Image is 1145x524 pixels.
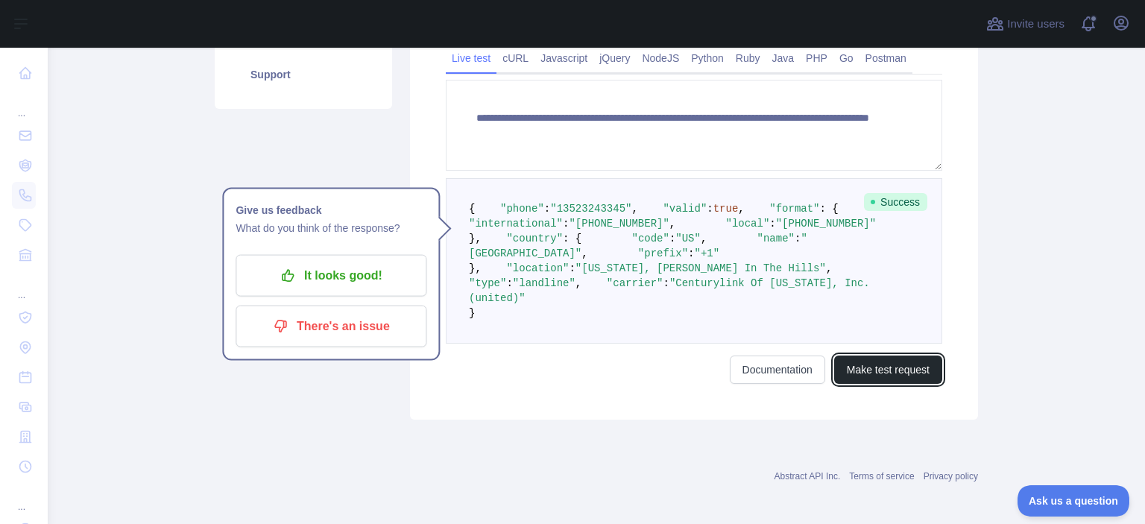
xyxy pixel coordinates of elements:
span: "13523243345" [550,203,631,215]
span: "[PHONE_NUMBER]" [569,218,669,230]
span: Success [864,193,927,211]
span: "name" [757,233,795,244]
span: }, [469,262,482,274]
span: "international" [469,218,563,230]
span: , [631,203,637,215]
a: cURL [496,46,534,70]
span: : { [820,203,839,215]
span: , [669,218,675,230]
div: ... [12,483,36,513]
span: : [795,233,801,244]
span: "format" [769,203,819,215]
a: Support [233,58,374,91]
a: Abstract API Inc. [775,471,841,482]
span: "landline" [513,277,575,289]
p: There's an issue [247,314,415,339]
a: Terms of service [849,471,914,482]
span: : [569,262,575,274]
div: ... [12,89,36,119]
button: There's an issue [236,306,426,347]
a: Live test [446,46,496,70]
span: : [563,218,569,230]
span: : { [563,233,581,244]
span: "[US_STATE], [PERSON_NAME] In The Hills" [575,262,826,274]
span: "location" [506,262,569,274]
span: : [663,277,669,289]
p: It looks good! [247,263,415,288]
span: , [738,203,744,215]
span: "+1" [694,247,719,259]
span: Invite users [1007,16,1064,33]
span: "phone" [500,203,544,215]
span: , [826,262,832,274]
a: NodeJS [636,46,685,70]
a: Java [766,46,801,70]
button: Invite users [983,12,1067,36]
a: Go [833,46,859,70]
a: Javascript [534,46,593,70]
span: : [769,218,775,230]
span: "code" [631,233,669,244]
span: : [506,277,512,289]
span: , [581,247,587,259]
span: "carrier" [607,277,663,289]
span: "US" [675,233,701,244]
span: "prefix" [638,247,688,259]
p: What do you think of the response? [236,219,426,237]
span: , [701,233,707,244]
span: "country" [506,233,563,244]
span: "Centurylink Of [US_STATE], Inc. (united)" [469,277,876,304]
span: { [469,203,475,215]
span: : [707,203,713,215]
span: "valid" [663,203,707,215]
span: : [688,247,694,259]
span: : [544,203,550,215]
a: Python [685,46,730,70]
a: Privacy policy [924,471,978,482]
span: , [575,277,581,289]
span: true [713,203,739,215]
span: "local" [725,218,769,230]
button: Make test request [834,356,942,384]
iframe: Toggle Customer Support [1018,485,1130,517]
span: } [469,307,475,319]
button: It looks good! [236,255,426,297]
span: : [669,233,675,244]
span: "type" [469,277,506,289]
a: Ruby [730,46,766,70]
span: }, [469,233,482,244]
h1: Give us feedback [236,201,426,219]
div: ... [12,271,36,301]
a: PHP [800,46,833,70]
span: "[PHONE_NUMBER]" [776,218,876,230]
a: jQuery [593,46,636,70]
span: "[GEOGRAPHIC_DATA]" [469,233,807,259]
a: Documentation [730,356,825,384]
a: Postman [859,46,912,70]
